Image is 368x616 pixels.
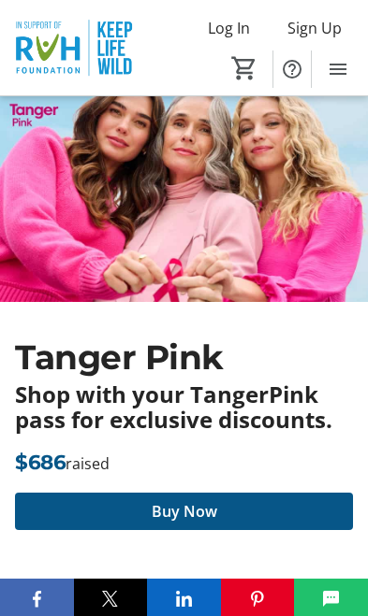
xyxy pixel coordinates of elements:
[228,51,261,85] button: Cart
[193,13,265,43] button: Log In
[15,337,224,378] span: Tanger Pink
[272,13,357,43] button: Sign Up
[74,579,148,616] button: X
[221,579,295,616] button: Pinterest
[287,17,342,39] span: Sign Up
[208,17,250,39] span: Log In
[11,13,136,83] img: RVH Foundation's Logo
[15,447,110,477] p: raised
[15,382,353,432] p: Shop with your TangerPink pass for exclusive discounts.
[152,500,217,523] span: Buy Now
[319,50,357,88] button: Menu
[294,579,368,616] button: SMS
[15,493,353,530] button: Buy Now
[15,450,66,474] span: $686
[273,50,311,88] button: Help
[147,579,221,616] button: LinkedIn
